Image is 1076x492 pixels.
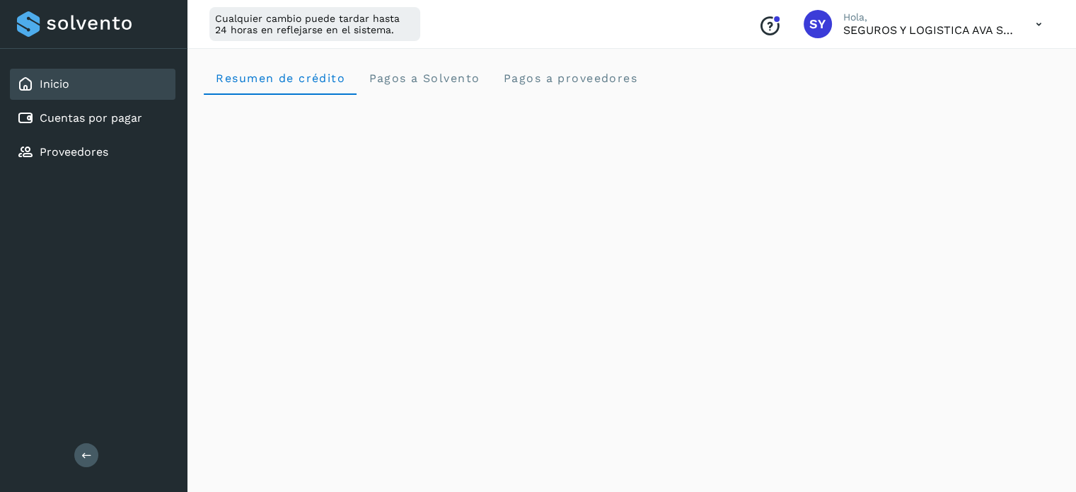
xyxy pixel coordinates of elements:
div: Inicio [10,69,175,100]
div: Cuentas por pagar [10,103,175,134]
p: Hola, [843,11,1013,23]
p: SEGUROS Y LOGISTICA AVA SA DE CV [843,23,1013,37]
a: Cuentas por pagar [40,111,142,125]
span: Pagos a proveedores [502,71,637,85]
a: Inicio [40,77,69,91]
div: Proveedores [10,137,175,168]
div: Cualquier cambio puede tardar hasta 24 horas en reflejarse en el sistema. [209,7,420,41]
span: Resumen de crédito [215,71,345,85]
span: Pagos a Solvento [368,71,480,85]
a: Proveedores [40,145,108,159]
